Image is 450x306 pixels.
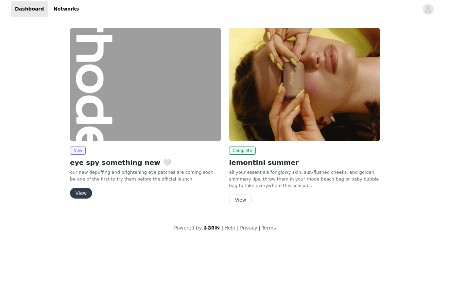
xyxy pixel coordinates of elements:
span: | [222,225,223,231]
span: Complete [229,147,256,155]
a: Help [225,225,236,231]
button: View [70,188,92,199]
h2: lemontini summer [229,157,380,168]
img: rhode skin [70,28,221,141]
h2: eye spy something new 🤍 [70,157,221,168]
button: View [229,194,252,205]
span: | [259,225,260,231]
a: View [70,191,92,196]
div: avatar [425,4,431,15]
p: our new depuffing and brightening eye patches are coming soon. be one of the first to try them be... [70,169,221,182]
a: Privacy [240,225,257,231]
a: View [229,198,252,203]
p: all your essentials for glowy skin, sun-flushed cheeks, and golden, shimmery lips. throw them in ... [229,169,380,189]
span: New [70,147,86,155]
a: Networks [49,1,83,17]
img: logo [203,225,220,230]
span: Powered by [174,225,202,231]
span: | [237,225,239,231]
a: Dashboard [11,1,48,17]
img: rhode skin [229,28,380,141]
a: Terms [262,225,276,231]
